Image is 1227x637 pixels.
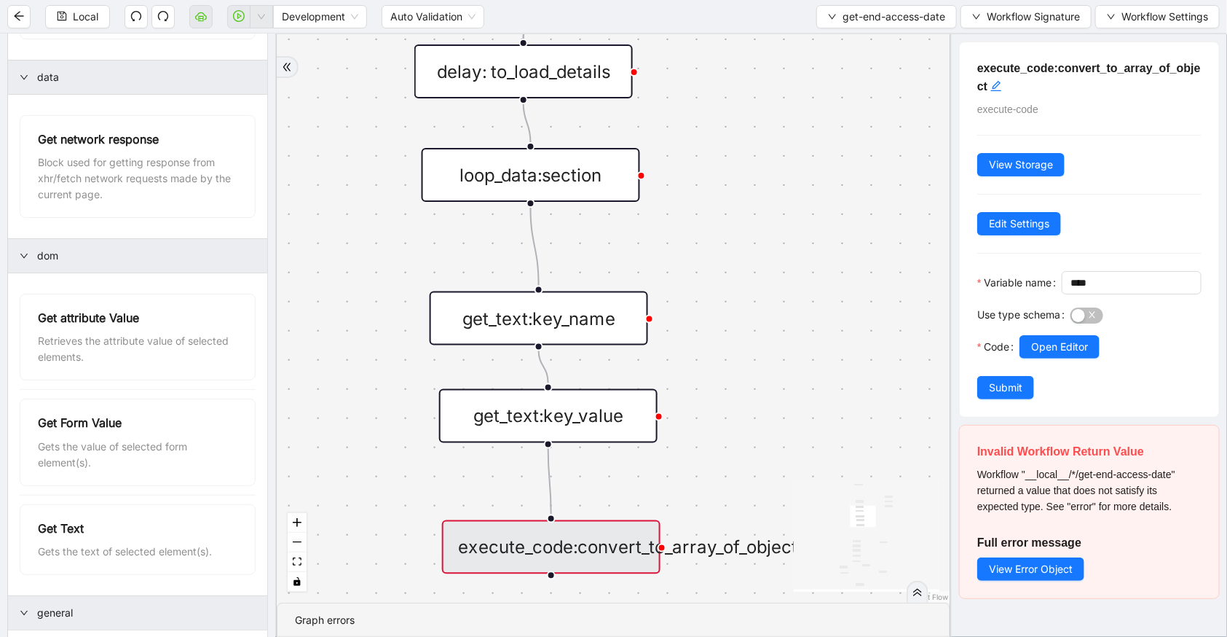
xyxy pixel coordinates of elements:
[1107,12,1116,21] span: down
[250,5,273,28] button: down
[157,10,169,22] span: redo
[1095,5,1220,28] button: downWorkflow Settings
[282,6,358,28] span: Development
[125,5,148,28] button: undo
[422,148,640,202] div: loop_data:section
[987,9,1080,25] span: Workflow Signature
[38,130,237,149] div: Get network response
[282,62,292,72] span: double-right
[73,9,98,25] span: Local
[1121,9,1208,25] span: Workflow Settings
[977,307,1060,323] span: Use type schema
[20,251,28,260] span: right
[227,5,250,28] button: play-circle
[442,520,660,574] div: execute_code:convert_to_array_of_object
[439,389,658,443] div: get_text:key_value
[531,207,539,286] g: Edge from loop_data:section to get_text:key_name
[843,9,945,25] span: get-end-access-date
[195,10,207,22] span: cloud-server
[288,533,307,552] button: zoom out
[977,376,1034,399] button: Submit
[430,292,648,345] div: get_text:key_name
[912,587,923,598] span: double-right
[977,443,1202,461] h5: Invalid Workflow Return Value
[7,5,31,28] button: arrow-left
[288,572,307,592] button: toggle interactivity
[989,216,1049,232] span: Edit Settings
[390,6,476,28] span: Auto Validation
[828,12,837,21] span: down
[816,5,957,28] button: downget-end-access-date
[984,275,1052,291] span: Variable name
[414,44,633,98] div: delay: to_load_details
[977,534,1202,552] h5: Full error message
[295,612,932,628] div: Graph errors
[233,10,245,22] span: play-circle
[548,448,551,514] g: Edge from get_text:key_value to execute_code:convert_to_array_of_object
[38,155,237,203] div: Block used for getting response from xhr/fetch network requests made by the current page.
[984,339,1009,355] span: Code
[8,239,267,273] div: dom
[977,60,1202,95] h5: execute_code:convert_to_array_of_object
[972,12,981,21] span: down
[977,212,1061,235] button: Edit Settings
[977,153,1065,176] button: View Storage
[989,157,1053,173] span: View Storage
[8,60,267,94] div: data
[977,469,1175,512] span: Workflow "__local__/*/get-end-access-date" returned a value that does not satisfy its expected ty...
[38,414,237,432] div: Get Form Value
[288,552,307,572] button: fit view
[130,10,142,22] span: undo
[442,520,660,574] div: execute_code:convert_to_array_of_objectplus-circle
[8,596,267,630] div: general
[288,513,307,533] button: zoom in
[37,605,256,621] span: general
[1031,339,1088,355] span: Open Editor
[189,5,213,28] button: cloud-server
[38,333,237,365] div: Retrieves the attribute value of selected elements.
[990,80,1002,92] span: edit
[989,561,1073,577] span: View Error Object
[20,73,28,82] span: right
[910,593,948,601] a: React Flow attribution
[38,520,237,538] div: Get Text
[989,380,1022,396] span: Submit
[524,103,531,142] g: Edge from delay: to_load_details to loop_data:section
[257,12,266,21] span: down
[1019,335,1100,359] button: Open Editor
[960,5,1092,28] button: downWorkflow Signature
[539,350,548,383] g: Edge from get_text:key_name to get_text:key_value
[57,11,67,21] span: save
[151,5,175,28] button: redo
[38,544,237,560] div: Gets the text of selected element(s).
[38,309,237,327] div: Get attribute Value
[990,77,1002,95] div: click to edit id
[13,10,25,22] span: arrow-left
[20,609,28,617] span: right
[533,596,569,633] span: plus-circle
[977,558,1084,581] button: View Error Object
[977,103,1038,115] span: execute-code
[37,69,256,85] span: data
[45,5,110,28] button: saveLocal
[38,439,237,471] div: Gets the value of selected form element(s).
[37,248,256,264] span: dom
